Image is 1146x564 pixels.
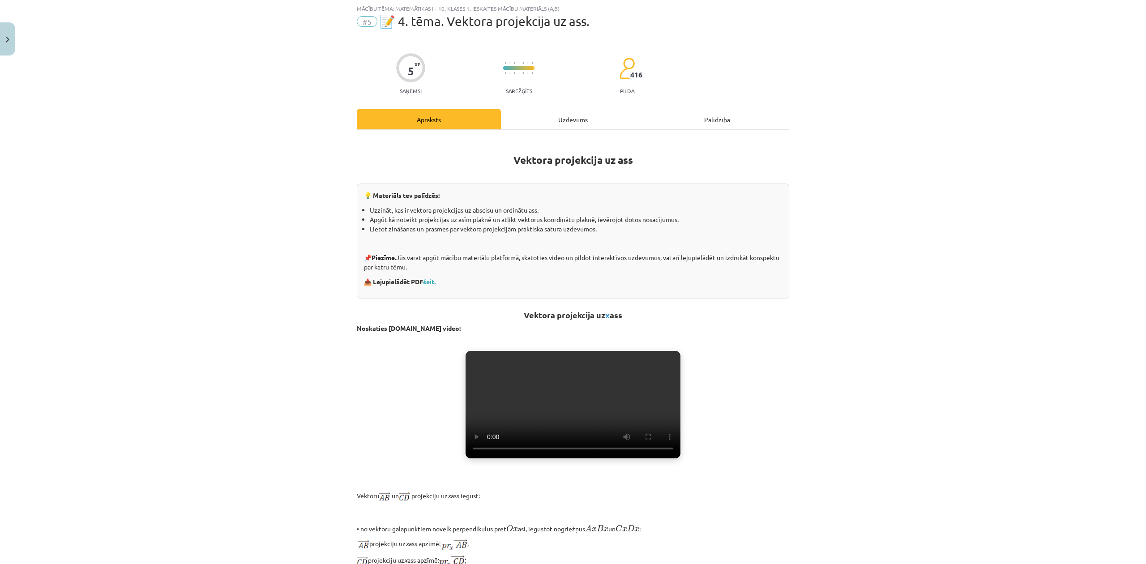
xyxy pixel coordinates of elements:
img: icon-short-line-57e1e144782c952c97e751825c79c345078a6d821885a25fce030b3d8c18986b.svg [523,62,524,64]
i: x [404,556,407,564]
strong: 📥 Lejupielādēt PDF [364,278,437,286]
strong: Noskaties [DOMAIN_NAME] video: [357,324,461,332]
span: 416 [630,71,642,79]
i: x [406,539,409,547]
span: x [603,527,608,532]
div: 5 [408,65,414,77]
img: icon-short-line-57e1e144782c952c97e751825c79c345078a6d821885a25fce030b3d8c18986b.svg [509,62,510,64]
span: x [513,527,518,532]
i: x [448,491,451,500]
div: Mācību tēma: Matemātikas i - 10. klases 1. ieskaites mācību materiāls (a,b) [357,5,789,12]
span: x [634,527,639,532]
strong: Piezīme. [372,253,396,261]
span: x [622,527,627,532]
strong: 💡 Materiāls tev palīdzēs: [364,191,440,199]
video: Jūsu pārlūkprogramma neatbalsta video atskaņošanu. [466,351,680,458]
img: icon-short-line-57e1e144782c952c97e751825c79c345078a6d821885a25fce030b3d8c18986b.svg [532,62,533,64]
img: icon-short-line-57e1e144782c952c97e751825c79c345078a6d821885a25fce030b3d8c18986b.svg [505,62,506,64]
img: students-c634bb4e5e11cddfef0936a35e636f08e4e9abd3cc4e673bd6f9a4125e45ecb1.svg [619,57,635,80]
span: 📝 4. tēma. Vektora projekcija uz ass. [380,14,590,29]
div: Uzdevums [501,109,645,129]
div: Palīdzība [645,109,789,129]
li: Uzzināt, kas ir vektora projekcijas uz abscisu un ordinātu ass. [370,205,782,215]
p: • no vektoru galapunktiem novelk perpendikulus pret asi, iegūstot nogriežņus un ; [357,522,789,534]
img: icon-short-line-57e1e144782c952c97e751825c79c345078a6d821885a25fce030b3d8c18986b.svg [509,72,510,74]
a: šeit. [423,278,436,286]
p: Vektoru un projekciju uz ass iegūst: [357,491,789,502]
div: Apraksts [357,109,501,129]
span: A [585,525,592,531]
img: icon-short-line-57e1e144782c952c97e751825c79c345078a6d821885a25fce030b3d8c18986b.svg [505,72,506,74]
span: B [597,525,603,531]
strong: Vektora projekcija uz ass [524,310,622,320]
li: Apgūt kā noteikt projekcijas uz asīm plaknē un atlikt vektorus koordinātu plaknē, ievērojot dotos... [370,215,782,224]
span: O [506,525,513,532]
p: pilda [620,88,634,94]
p: 📌 Jūs varat apgūt mācību materiālu platformā, skatoties video un pildot interaktīvos uzdevumus, v... [364,253,782,272]
span: D [627,525,634,531]
p: Sarežģīts [506,88,532,94]
p: projekciju uz ass apzīmē: , [357,539,789,550]
img: icon-close-lesson-0947bae3869378f0d4975bcd49f059093ad1ed9edebbc8119c70593378902aed.svg [6,37,9,43]
span: x [605,310,610,320]
img: icon-short-line-57e1e144782c952c97e751825c79c345078a6d821885a25fce030b3d8c18986b.svg [514,72,515,74]
span: C [616,525,622,532]
img: icon-short-line-57e1e144782c952c97e751825c79c345078a6d821885a25fce030b3d8c18986b.svg [532,72,533,74]
li: Lietot zināšanas un prasmes par vektora projekcijām praktiska satura uzdevumos. [370,224,782,234]
p: Saņemsi [396,88,425,94]
span: XP [415,62,420,67]
span: x [592,527,597,532]
strong: Vektora projekcija uz ass [513,154,633,167]
img: icon-short-line-57e1e144782c952c97e751825c79c345078a6d821885a25fce030b3d8c18986b.svg [514,62,515,64]
span: #5 [357,16,377,27]
img: icon-short-line-57e1e144782c952c97e751825c79c345078a6d821885a25fce030b3d8c18986b.svg [523,72,524,74]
